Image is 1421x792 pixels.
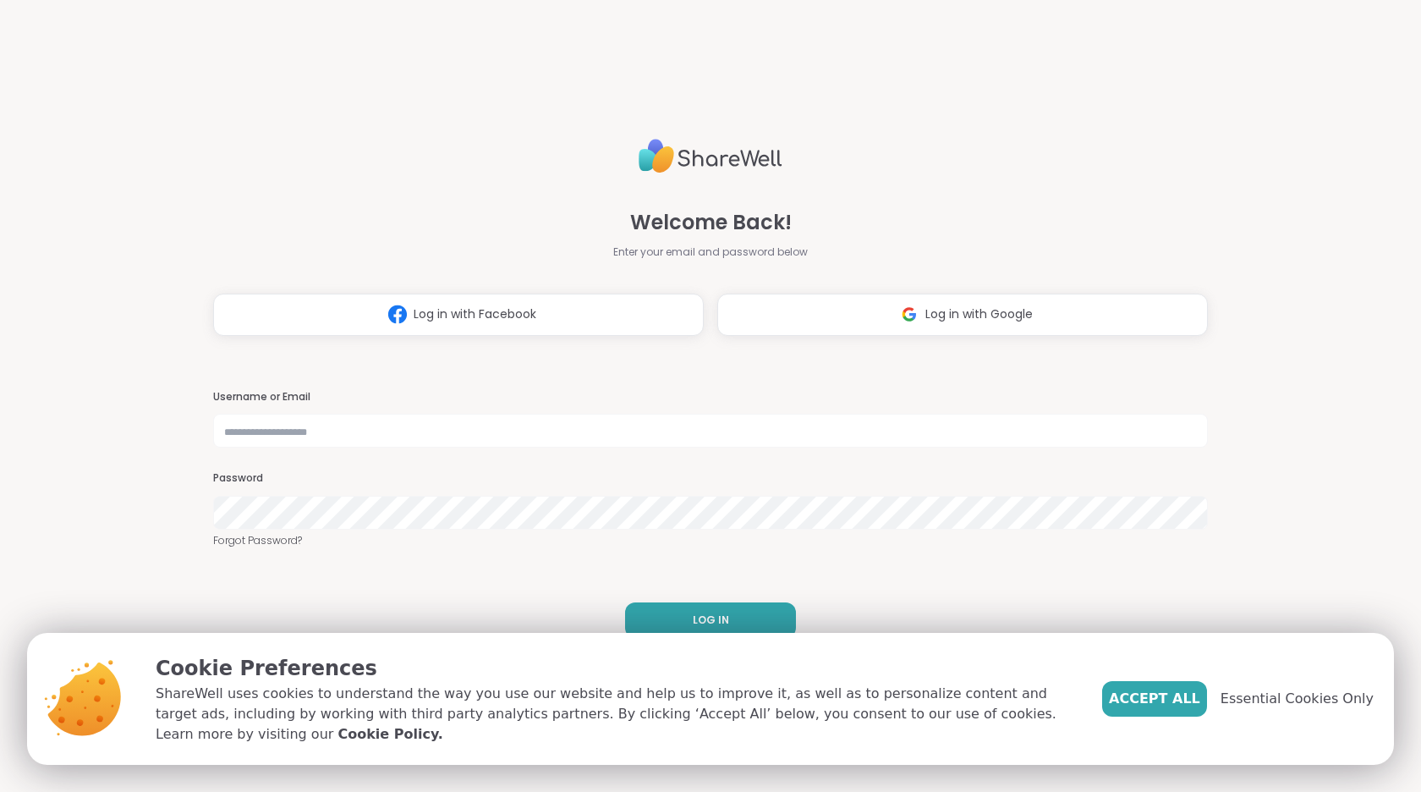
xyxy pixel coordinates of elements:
a: Cookie Policy. [337,724,442,745]
span: LOG IN [693,613,729,628]
span: Enter your email and password below [613,245,808,260]
h3: Password [213,471,1208,486]
span: Essential Cookies Only [1221,689,1374,709]
h3: Username or Email [213,390,1208,404]
button: Log in with Google [717,294,1208,336]
span: Accept All [1109,689,1200,709]
button: LOG IN [625,602,796,638]
span: Welcome Back! [630,207,792,238]
span: Log in with Google [925,305,1033,323]
a: Forgot Password? [213,533,1208,548]
button: Log in with Facebook [213,294,704,336]
span: Log in with Facebook [414,305,536,323]
p: Cookie Preferences [156,653,1075,684]
p: ShareWell uses cookies to understand the way you use our website and help us to improve it, as we... [156,684,1075,745]
img: ShareWell Logo [639,132,782,180]
img: ShareWell Logomark [381,299,414,330]
img: ShareWell Logomark [893,299,925,330]
button: Accept All [1102,681,1207,717]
